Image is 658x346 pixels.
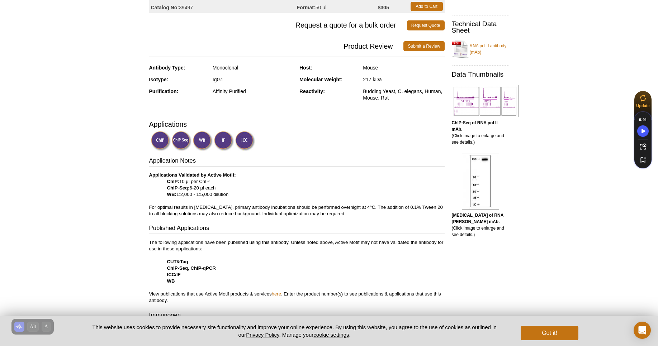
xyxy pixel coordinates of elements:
strong: Catalog No: [151,4,179,11]
strong: $305 [378,4,389,11]
strong: ChIP: [167,179,179,184]
strong: Reactivity: [299,88,325,94]
p: (Click image to enlarge and see details.) [452,120,509,145]
strong: WB: [167,192,176,197]
img: Western Blot Validated [193,131,213,151]
div: Monoclonal [213,64,294,71]
p: This website uses cookies to provide necessary site functionality and improve your online experie... [80,323,509,338]
strong: ChIP-Seq: [167,185,190,191]
img: Immunocytochemistry Validated [235,131,255,151]
img: Immunofluorescence Validated [214,131,234,151]
a: here [272,291,281,297]
b: Applications Validated by Active Motif: [149,172,236,178]
h2: Data Thumbnails [452,71,509,78]
a: Privacy Policy [246,332,279,338]
strong: WB [167,278,175,284]
b: [MEDICAL_DATA] of RNA [PERSON_NAME] mAb. [452,213,503,224]
h3: Application Notes [149,157,445,167]
strong: ICC/IF [167,272,181,277]
strong: ChIP-Seq, ChIP-qPCR [167,265,216,271]
strong: Isotype: [149,77,169,82]
a: Add to Cart [411,2,443,11]
button: cookie settings [313,332,349,338]
button: Got it! [521,326,578,340]
div: 217 kDa [363,76,444,83]
h3: Published Applications [149,224,445,234]
a: Request Quote [407,20,445,30]
div: Mouse [363,64,444,71]
strong: Format: [297,4,316,11]
p: The following applications have been published using this antibody. Unless noted above, Active Mo... [149,239,445,304]
a: Submit a Review [403,41,444,51]
div: Budding Yeast, C. elegans, Human, Mouse, Rat [363,88,444,101]
div: IgG1 [213,76,294,83]
img: ChIP-Seq Validated [172,131,191,151]
strong: Purification: [149,88,179,94]
img: RNA pol II antibody (mAb) tested by ChIP-Seq. [452,85,519,117]
a: RNA pol II antibody (mAb) [452,38,509,60]
img: ChIP Validated [151,131,171,151]
h2: Technical Data Sheet [452,21,509,34]
strong: Antibody Type: [149,65,185,71]
strong: CUT&Tag [167,259,188,264]
strong: Host: [299,65,312,71]
strong: Molecular Weight: [299,77,342,82]
h3: Immunogen [149,311,445,321]
div: Affinity Purified [213,88,294,95]
p: 10 µl per ChIP 6-20 µl each 1:2,000 - 1:5,000 dilution For optimal results in [MEDICAL_DATA], pri... [149,172,445,217]
span: Request a quote for a bulk order [149,20,407,30]
h3: Applications [149,119,445,130]
img: RNA pol II antibody (mAb) tested by Western blot. [462,154,499,210]
div: Open Intercom Messenger [634,322,651,339]
span: Product Review [149,41,404,51]
p: (Click image to enlarge and see details.) [452,212,509,238]
b: ChIP-Seq of RNA pol II mAb. [452,120,498,132]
